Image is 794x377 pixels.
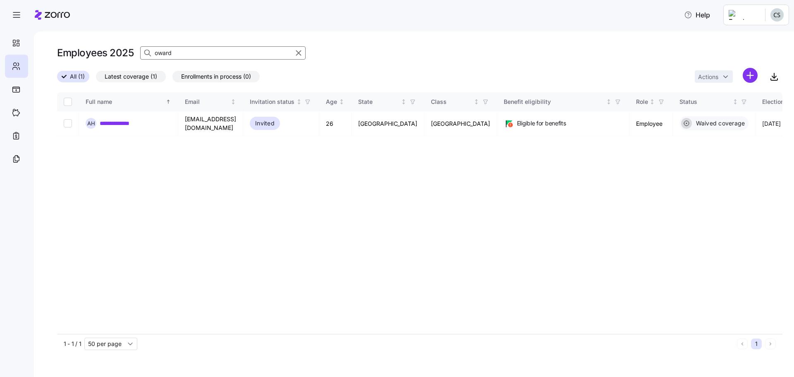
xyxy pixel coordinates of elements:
[319,111,352,136] td: 26
[64,98,72,106] input: Select all records
[165,99,171,105] div: Sorted ascending
[250,97,294,106] div: Invitation status
[319,92,352,111] th: AgeNot sorted
[732,99,738,105] div: Not sorted
[352,92,424,111] th: StateNot sorted
[358,97,399,106] div: State
[695,70,733,83] button: Actions
[517,119,566,127] span: Eligible for benefits
[743,68,758,83] svg: add icon
[230,99,236,105] div: Not sorted
[339,99,344,105] div: Not sorted
[677,7,717,23] button: Help
[57,46,134,59] h1: Employees 2025
[684,10,710,20] span: Help
[698,74,718,80] span: Actions
[64,340,81,348] span: 1 - 1 / 1
[673,92,756,111] th: StatusNot sorted
[737,339,748,349] button: Previous page
[178,92,243,111] th: EmailNot sorted
[474,99,479,105] div: Not sorted
[296,99,302,105] div: Not sorted
[185,97,229,106] div: Email
[649,99,655,105] div: Not sorted
[694,119,745,127] span: Waived coverage
[629,111,673,136] td: Employee
[424,92,497,111] th: ClassNot sorted
[751,339,762,349] button: 1
[497,92,629,111] th: Benefit eligibilityNot sorted
[679,97,731,106] div: Status
[424,111,497,136] td: [GEOGRAPHIC_DATA]
[401,99,407,105] div: Not sorted
[181,71,251,82] span: Enrollments in process (0)
[504,97,605,106] div: Benefit eligibility
[178,111,243,136] td: [EMAIL_ADDRESS][DOMAIN_NAME]
[606,99,612,105] div: Not sorted
[326,97,337,106] div: Age
[243,92,319,111] th: Invitation statusNot sorted
[431,97,472,106] div: Class
[762,120,780,128] span: [DATE]
[79,92,178,111] th: Full nameSorted ascending
[729,10,758,20] img: Employer logo
[64,119,72,127] input: Select record 1
[86,97,164,106] div: Full name
[636,97,648,106] div: Role
[770,8,784,22] img: 2df6d97b4bcaa7f1b4a2ee07b0c0b24b
[70,71,85,82] span: All (1)
[352,111,424,136] td: [GEOGRAPHIC_DATA]
[105,71,157,82] span: Latest coverage (1)
[765,339,776,349] button: Next page
[140,46,306,60] input: Search Employees
[255,118,275,128] span: Invited
[87,121,95,126] span: A H
[629,92,673,111] th: RoleNot sorted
